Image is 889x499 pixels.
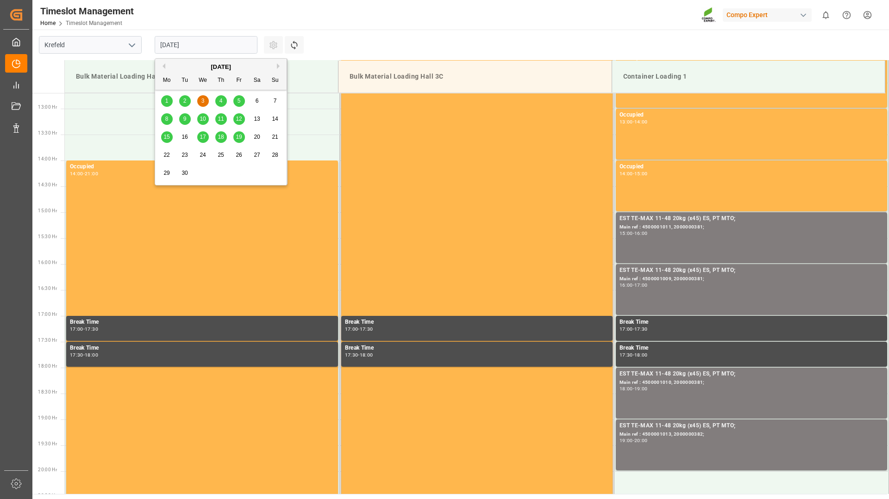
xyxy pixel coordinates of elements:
span: 11 [218,116,224,122]
span: 20 [254,134,260,140]
div: - [633,387,634,391]
div: Choose Wednesday, September 10th, 2025 [197,113,209,125]
div: Choose Sunday, September 28th, 2025 [269,149,281,161]
span: 26 [236,152,242,158]
button: Previous Month [160,63,165,69]
div: - [633,353,634,357]
span: 12 [236,116,242,122]
div: 13:00 [620,120,633,124]
div: - [633,438,634,443]
div: Main ref : 4500001013, 2000000382; [620,431,883,438]
span: 14:00 Hr [38,156,57,161]
span: 15:00 Hr [38,208,57,213]
div: EST TE-MAX 11-48 20kg (x45) ES, PT MTO; [620,421,883,431]
div: Choose Monday, September 22nd, 2025 [161,149,173,161]
div: Main ref : 4500001010, 2000000381; [620,379,883,387]
div: Sa [251,75,263,86]
div: 16:00 [620,283,633,287]
div: Choose Thursday, September 11th, 2025 [215,113,227,125]
span: 2 [183,98,187,104]
div: - [358,353,359,357]
span: 29 [163,170,169,176]
span: 1 [165,98,169,104]
span: 21 [272,134,278,140]
div: 21:00 [85,172,98,176]
div: Choose Friday, September 5th, 2025 [233,95,245,107]
div: Choose Saturday, September 13th, 2025 [251,113,263,125]
div: Choose Tuesday, September 2nd, 2025 [179,95,191,107]
a: Home [40,20,56,26]
div: Choose Friday, September 19th, 2025 [233,131,245,143]
div: Break Time [345,318,609,327]
div: Choose Wednesday, September 17th, 2025 [197,131,209,143]
div: 17:30 [85,327,98,331]
div: Break Time [70,344,334,353]
div: Choose Tuesday, September 9th, 2025 [179,113,191,125]
span: 15:30 Hr [38,234,57,239]
div: Bulk Material Loading Hall 1 [72,68,331,85]
div: 14:00 [70,172,83,176]
span: 17:00 Hr [38,312,57,317]
span: 18:30 Hr [38,389,57,394]
span: 23 [182,152,188,158]
div: - [633,172,634,176]
span: 3 [201,98,205,104]
div: 14:00 [620,172,633,176]
div: 17:00 [620,327,633,331]
div: Th [215,75,227,86]
button: Help Center [836,5,857,25]
div: Break Time [345,344,609,353]
div: Break Time [620,344,883,353]
span: 4 [219,98,223,104]
div: Su [269,75,281,86]
div: - [633,283,634,287]
span: 18 [218,134,224,140]
div: 18:00 [85,353,98,357]
div: 18:00 [634,353,648,357]
span: 16:30 Hr [38,286,57,291]
span: 16:00 Hr [38,260,57,265]
div: - [83,353,85,357]
span: 5 [238,98,241,104]
div: 17:00 [634,283,648,287]
span: 13:00 Hr [38,105,57,110]
button: Compo Expert [723,6,815,24]
div: 17:30 [70,353,83,357]
div: Mo [161,75,173,86]
button: open menu [125,38,138,52]
span: 6 [256,98,259,104]
div: Choose Monday, September 8th, 2025 [161,113,173,125]
div: Occupied [620,111,883,120]
div: - [83,327,85,331]
div: Choose Monday, September 29th, 2025 [161,167,173,179]
span: 18:00 Hr [38,363,57,369]
span: 9 [183,116,187,122]
div: Choose Tuesday, September 16th, 2025 [179,131,191,143]
div: month 2025-09 [158,92,284,182]
span: 20:00 Hr [38,467,57,472]
div: 17:30 [345,353,358,357]
div: 15:00 [634,172,648,176]
span: 25 [218,152,224,158]
input: Type to search/select [39,36,142,54]
div: 14:00 [634,120,648,124]
div: 19:00 [634,387,648,391]
div: - [633,327,634,331]
span: 15 [163,134,169,140]
div: Choose Saturday, September 27th, 2025 [251,149,263,161]
span: 7 [274,98,277,104]
div: Choose Sunday, September 21st, 2025 [269,131,281,143]
button: show 0 new notifications [815,5,836,25]
div: Choose Wednesday, September 3rd, 2025 [197,95,209,107]
div: 15:00 [620,231,633,235]
div: Timeslot Management [40,4,134,18]
div: Choose Friday, September 26th, 2025 [233,149,245,161]
div: Choose Thursday, September 18th, 2025 [215,131,227,143]
span: 19 [236,134,242,140]
div: Bulk Material Loading Hall 3C [346,68,604,85]
span: 8 [165,116,169,122]
div: Container Loading 1 [620,68,878,85]
div: 17:30 [360,327,373,331]
button: Next Month [277,63,282,69]
div: Choose Sunday, September 14th, 2025 [269,113,281,125]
